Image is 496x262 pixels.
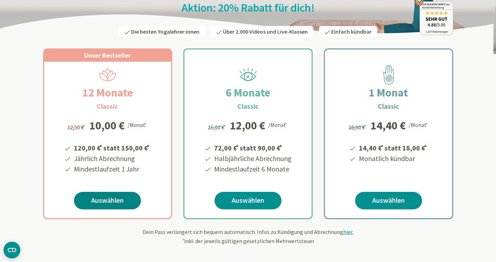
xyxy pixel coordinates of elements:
[4,242,20,258] button: CMP-Widget öffnen
[213,153,292,164] li: Halbjährliche Abrechnung
[352,84,425,101] h2: 1 Monat
[97,101,118,112] h3: Classic
[74,192,141,209] a: Auswählen
[215,192,281,209] a: Auswählen
[208,124,226,131] span: 15,00 €
[355,192,422,209] a: Auswählen
[237,101,259,112] h3: Classic
[89,120,125,131] div: 10,00 €
[73,153,151,164] li: Jährlich Abrechnung
[358,153,428,164] li: Monatlich kündbar
[213,141,292,153] li: 72,00 € statt 90,00 €
[371,120,406,131] div: 14,40 €
[331,28,372,35] span: Einfach kündbar
[128,120,148,129] div: /Monat
[348,124,367,131] span: 18,00 €
[66,84,150,101] h2: 12 Monate
[73,164,151,174] li: Mindestlaufzeit 1 Jahr
[182,237,314,244] span: inkl. der jeweils gültigen gesetzlichen Mehrwertsteuer
[268,120,288,129] div: /Monat
[67,124,86,131] span: 12,50 €
[223,28,308,35] span: Über 2.000 Videos und Live-Klassen
[343,228,353,235] span: hier.
[230,120,265,131] div: 12,00 €
[73,141,151,153] li: 120,00 € statt 150,00 €
[213,164,292,174] li: Mindestlaufzeit 6 Monate
[378,101,399,112] h3: Classic
[358,141,428,153] li: 14,40 € statt 18,00 €
[209,84,287,101] h2: 6 Monate
[84,51,131,59] span: Unser Bestseller
[43,1,453,15] h2: Aktion: 20% Rabatt für dich!
[43,228,453,245] div: Dein Pass verlängert sich bequem automatisch. Infos zu Kündigung und Abrechnung
[131,28,199,35] span: Die besten Yogalehrer:innen
[409,120,429,129] div: /Monat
